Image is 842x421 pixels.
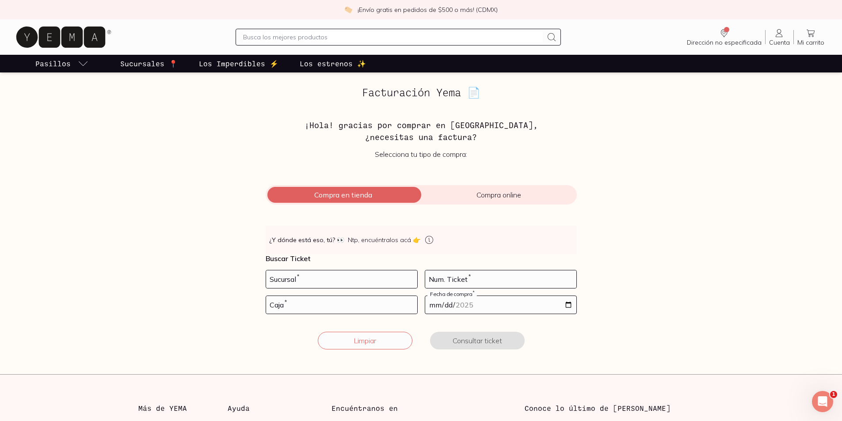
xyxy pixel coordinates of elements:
h3: Conoce lo último de [PERSON_NAME] [525,403,704,413]
button: Consultar ticket [430,332,525,349]
a: Dirección no especificada [683,28,765,46]
p: Buscar Ticket [266,254,577,263]
span: Cuenta [769,38,790,46]
p: Pasillos [35,58,71,69]
span: Compra online [421,190,577,199]
strong: ¿Y dónde está eso, tú? [269,235,344,244]
a: Los estrenos ✨ [298,55,368,72]
button: Limpiar [318,332,412,349]
h3: ¡Hola! gracias por comprar en [GEOGRAPHIC_DATA], ¿necesitas una factura? [266,119,577,143]
span: Ntp, encuéntralos acá 👉 [348,235,420,244]
img: check [344,6,352,14]
iframe: Intercom live chat [812,391,833,412]
a: pasillo-todos-link [34,55,90,72]
p: Los estrenos ✨ [300,58,366,69]
span: Compra en tienda [266,190,421,199]
input: Busca los mejores productos [243,32,543,42]
input: 728 [266,270,417,288]
p: Selecciona tu tipo de compra: [266,150,577,159]
span: 👀 [337,235,344,244]
p: Los Imperdibles ⚡️ [199,58,278,69]
input: 14-05-2023 [425,296,576,314]
a: Mi carrito [794,28,828,46]
input: 03 [266,296,417,314]
p: ¡Envío gratis en pedidos de $500 o más! (CDMX) [358,5,498,14]
h2: Facturación Yema 📄 [266,87,577,98]
label: Fecha de compra [427,291,477,297]
a: Sucursales 📍 [118,55,179,72]
h3: Encuéntranos en [331,403,398,413]
span: Dirección no especificada [687,38,762,46]
a: Cuenta [766,28,793,46]
h3: Ayuda [228,403,317,413]
span: Mi carrito [797,38,824,46]
h3: Más de YEMA [138,403,228,413]
p: Sucursales 📍 [120,58,178,69]
a: Los Imperdibles ⚡️ [197,55,280,72]
span: 1 [830,391,837,398]
input: 123 [425,270,576,288]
